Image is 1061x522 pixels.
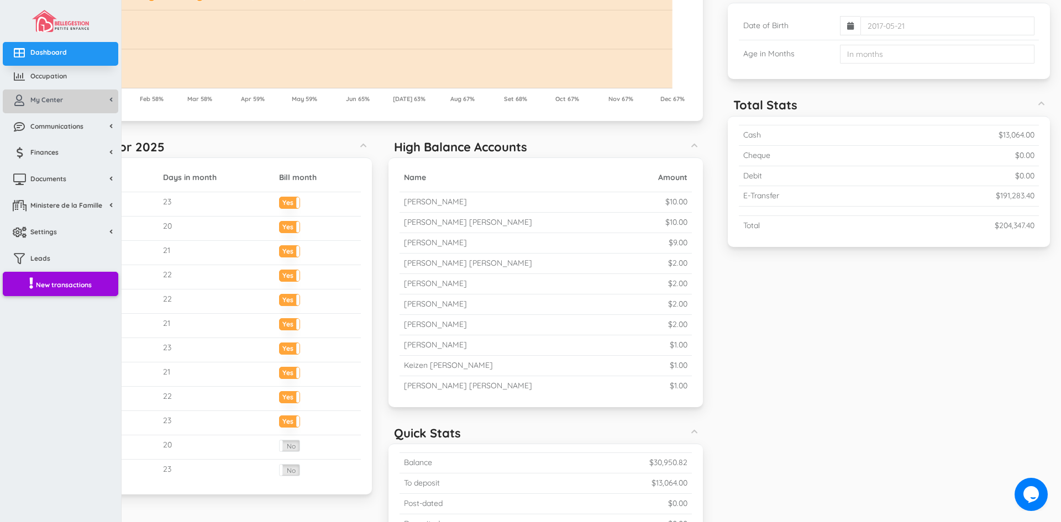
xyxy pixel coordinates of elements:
[404,238,467,247] small: [PERSON_NAME]
[280,197,300,205] label: Yes
[739,166,883,186] td: Debit
[280,367,300,376] label: Yes
[608,95,633,103] tspan: Nov 67%
[280,270,300,278] label: Yes
[400,473,547,494] td: To deposit
[840,45,1034,64] input: In months
[393,95,426,103] tspan: [DATE] 63%
[30,95,63,104] span: My Center
[404,278,467,288] small: [PERSON_NAME]
[404,319,467,329] small: [PERSON_NAME]
[292,95,317,103] tspan: May 59%
[159,362,275,387] td: 21
[3,42,118,66] a: Dashboard
[660,95,685,103] tspan: Dec 67%
[280,222,300,230] label: Yes
[3,66,118,89] a: Occupation
[163,173,270,182] h5: Days in month
[3,116,118,140] a: Communications
[159,314,275,338] td: 21
[3,222,118,245] a: Settings
[883,166,1039,186] td: $0.00
[3,195,118,219] a: Ministere de la Famille
[670,381,687,391] small: $1.00
[36,280,92,289] span: New transactions
[400,453,547,473] td: Balance
[30,201,102,210] span: Ministere de la Famille
[668,258,687,268] small: $2.00
[280,416,300,424] label: Yes
[3,272,118,297] a: New transactions
[3,142,118,166] a: Finances
[241,95,265,103] tspan: Apr 59%
[547,494,692,514] td: $0.00
[30,227,57,236] span: Settings
[3,248,118,272] a: Leads
[669,238,687,247] small: $9.00
[159,192,275,217] td: 23
[279,173,356,182] h5: Bill month
[670,360,687,370] small: $1.00
[665,197,687,207] small: $10.00
[404,299,467,309] small: [PERSON_NAME]
[140,95,164,103] tspan: Feb 58%
[739,145,883,166] td: Cheque
[670,340,687,350] small: $1.00
[159,387,275,411] td: 22
[187,95,212,103] tspan: Mar 58%
[547,453,692,473] td: $30,950.82
[280,294,300,303] label: Yes
[404,173,623,182] h5: Name
[280,246,300,254] label: Yes
[739,125,883,145] td: Cash
[346,95,370,103] tspan: Jun 65%
[394,426,461,440] h5: Quick Stats
[30,48,67,57] span: Dashboard
[3,168,118,192] a: Documents
[280,392,300,400] label: Yes
[30,147,59,157] span: Finances
[159,411,275,435] td: 23
[159,435,275,460] td: 20
[504,95,527,103] tspan: Set 68%
[883,216,1039,236] td: $204,347.40
[159,217,275,241] td: 20
[32,10,88,32] img: image
[30,122,83,131] span: Communications
[1015,478,1050,511] iframe: chat widget
[665,217,687,227] small: $10.00
[400,494,547,514] td: Post-dated
[30,71,67,81] span: Occupation
[280,465,300,476] label: No
[159,338,275,362] td: 23
[159,289,275,314] td: 22
[860,17,1034,35] input: 2017-05-21
[30,174,66,183] span: Documents
[404,381,532,391] small: [PERSON_NAME] [PERSON_NAME]
[450,95,475,103] tspan: Aug 67%
[280,319,300,327] label: Yes
[280,343,300,351] label: Yes
[159,265,275,289] td: 22
[404,360,493,370] small: Keizen [PERSON_NAME]
[883,125,1039,145] td: $13,064.00
[404,217,532,227] small: [PERSON_NAME] [PERSON_NAME]
[883,145,1039,166] td: $0.00
[883,186,1039,207] td: $191,283.40
[30,254,50,263] span: Leads
[668,299,687,309] small: $2.00
[668,278,687,288] small: $2.00
[159,241,275,265] td: 21
[739,186,883,207] td: E-Transfer
[739,12,836,40] td: Date of Birth
[280,440,300,451] label: No
[547,473,692,494] td: $13,064.00
[633,173,687,182] h5: Amount
[733,98,797,112] h5: Total Stats
[3,89,118,113] a: My Center
[159,460,275,484] td: 23
[739,40,836,68] td: Age in Months
[555,95,579,103] tspan: Oct 67%
[404,340,467,350] small: [PERSON_NAME]
[404,258,532,268] small: [PERSON_NAME] [PERSON_NAME]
